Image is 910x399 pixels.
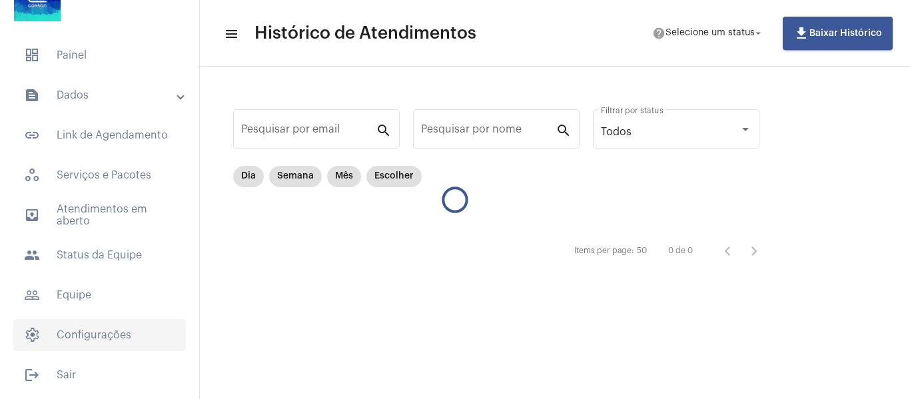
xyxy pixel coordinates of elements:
[421,126,556,138] input: Pesquisar por nome
[644,20,772,47] button: Selecione um status
[601,127,632,137] span: Todos
[24,287,40,303] mat-icon: sidenav icon
[13,359,186,391] span: Sair
[666,29,755,38] span: Selecione um status
[741,238,767,264] button: Próxima página
[13,39,186,71] span: Painel
[752,27,764,39] mat-icon: arrow_drop_down
[254,23,476,44] span: Histórico de Atendimentos
[24,367,40,383] mat-icon: sidenav icon
[714,238,741,264] button: Página anterior
[24,87,40,103] mat-icon: sidenav icon
[24,207,40,223] mat-icon: sidenav icon
[24,47,40,63] span: sidenav icon
[783,17,893,50] button: Baixar Histórico
[376,122,392,138] mat-icon: search
[13,319,186,351] span: Configurações
[556,122,572,138] mat-icon: search
[24,247,40,263] mat-icon: sidenav icon
[637,246,647,255] div: 50
[13,239,186,271] span: Status da Equipe
[793,29,882,38] span: Baixar Histórico
[24,327,40,343] span: sidenav icon
[24,87,178,103] mat-panel-title: Dados
[668,246,693,255] div: 0 de 0
[24,127,40,143] mat-icon: sidenav icon
[24,167,40,183] span: sidenav icon
[13,159,186,191] span: Serviços e Pacotes
[327,166,361,187] mat-chip: Mês
[241,126,376,138] input: Pesquisar por email
[13,119,186,151] span: Link de Agendamento
[793,25,809,41] mat-icon: file_download
[574,246,634,255] div: Items per page:
[224,26,237,42] mat-icon: sidenav icon
[13,279,186,311] span: Equipe
[652,27,666,40] mat-icon: help
[8,79,199,111] mat-expansion-panel-header: sidenav iconDados
[366,166,422,187] mat-chip: Escolher
[13,199,186,231] span: Atendimentos em aberto
[269,166,322,187] mat-chip: Semana
[233,166,264,187] mat-chip: Dia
